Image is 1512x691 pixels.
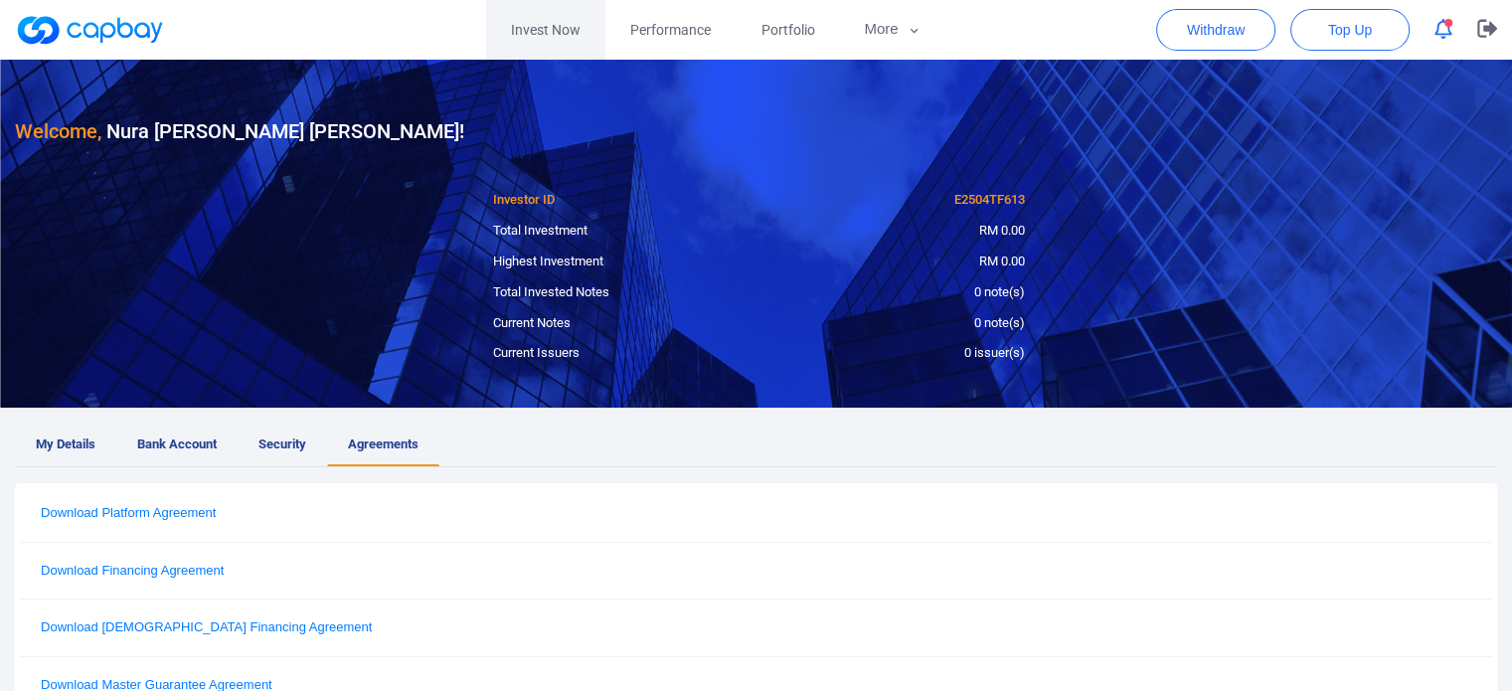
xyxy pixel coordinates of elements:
[36,434,95,455] span: My Details
[137,434,217,455] span: Bank Account
[478,343,759,364] div: Current Issuers
[1156,9,1275,51] button: Withdraw
[478,313,759,334] div: Current Notes
[35,505,222,522] button: Download Platform Agreement
[478,190,759,211] div: Investor ID
[758,190,1040,211] div: E2504TF613
[630,19,711,41] span: Performance
[258,434,306,455] span: Security
[15,119,101,143] span: Welcome,
[478,221,759,242] div: Total Investment
[1328,20,1372,40] span: Top Up
[478,252,759,272] div: Highest Investment
[348,434,419,455] span: Agreements
[1290,9,1410,51] button: Top Up
[979,254,1025,268] span: RM 0.00
[35,619,378,636] button: Download [DEMOGRAPHIC_DATA] Financing Agreement
[760,19,814,41] span: Portfolio
[35,563,230,580] button: Download Financing Agreement
[979,223,1025,238] span: RM 0.00
[974,284,1025,299] span: 0 note(s)
[15,115,464,147] h3: Nura [PERSON_NAME] [PERSON_NAME] !
[478,282,759,303] div: Total Invested Notes
[974,315,1025,330] span: 0 note(s)
[964,345,1025,360] span: 0 issuer(s)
